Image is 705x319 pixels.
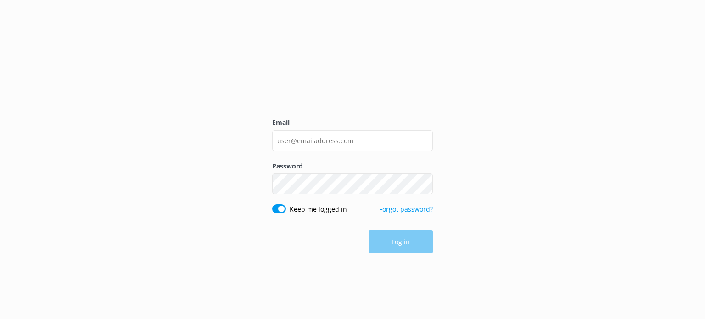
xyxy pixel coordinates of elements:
[272,161,433,171] label: Password
[414,175,433,193] button: Show password
[272,118,433,128] label: Email
[290,204,347,214] label: Keep me logged in
[272,130,433,151] input: user@emailaddress.com
[379,205,433,213] a: Forgot password?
